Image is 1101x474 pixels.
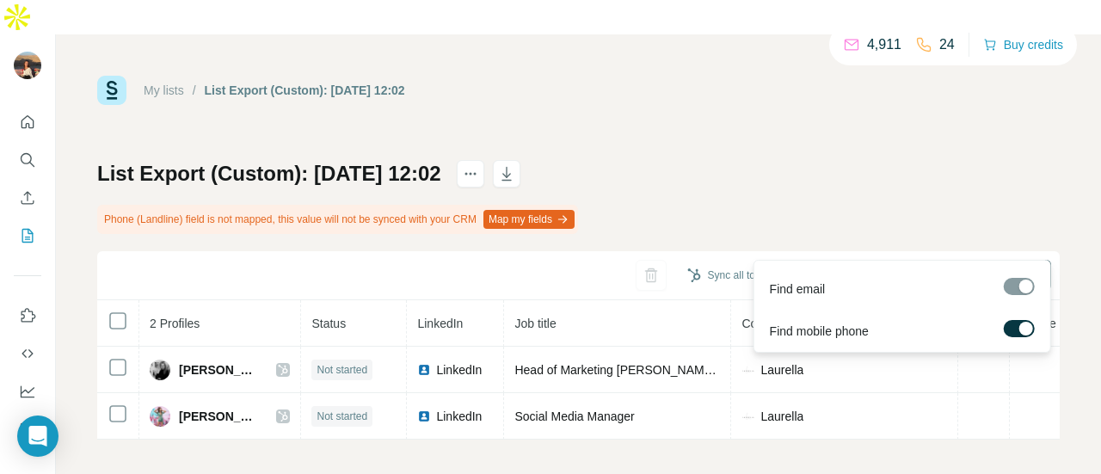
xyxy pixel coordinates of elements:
button: Use Surfe on LinkedIn [14,300,41,331]
span: LinkedIn [417,317,463,330]
img: Surfe Logo [97,76,126,105]
button: Enrich CSV [14,182,41,213]
div: List Export (Custom): [DATE] 12:02 [205,82,405,99]
span: [PERSON_NAME] [179,361,259,379]
span: Social Media Manager [514,409,634,423]
button: Sync all to HubSpot (2) [675,262,826,288]
div: Open Intercom Messenger [17,416,58,457]
button: Buy credits [983,33,1063,57]
img: company-logo [741,409,755,423]
img: Avatar [150,406,170,427]
button: Quick start [14,107,41,138]
span: Mobile [1020,317,1055,330]
img: LinkedIn logo [417,363,431,377]
button: Dashboard [14,376,41,407]
button: Map my fields [483,210,575,229]
span: Status [311,317,346,330]
button: actions [457,160,484,188]
span: Not started [317,362,367,378]
p: 24 [939,34,955,55]
span: LinkedIn [436,408,482,425]
button: Search [14,145,41,175]
span: 2 Profiles [150,317,200,330]
span: Find mobile phone [770,323,869,340]
img: LinkedIn logo [417,409,431,423]
span: Not started [317,409,367,424]
h1: List Export (Custom): [DATE] 12:02 [97,160,441,188]
span: [PERSON_NAME] [179,408,259,425]
button: Use Surfe API [14,338,41,369]
span: Find email [770,280,826,298]
button: Feedback [14,414,41,445]
a: My lists [144,83,184,97]
span: Company [741,317,793,330]
span: LinkedIn [436,361,482,379]
img: Avatar [150,360,170,380]
img: Avatar [14,52,41,79]
span: Job title [514,317,556,330]
button: My lists [14,220,41,251]
li: / [193,82,196,99]
img: company-logo [741,363,755,377]
span: Laurella [760,361,803,379]
div: Phone (Landline) field is not mapped, this value will not be synced with your CRM [97,205,578,234]
span: Head of Marketing [PERSON_NAME], [PERSON_NAME], QUIOSQUE [514,363,893,377]
span: Laurella [760,408,803,425]
p: 4,911 [867,34,901,55]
